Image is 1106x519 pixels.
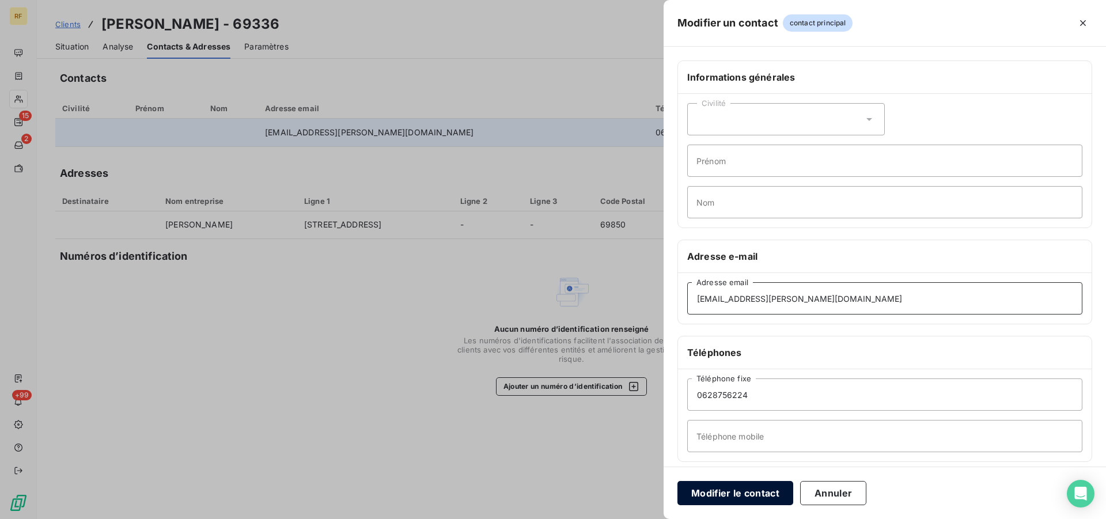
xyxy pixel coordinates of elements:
[1067,480,1094,507] div: Open Intercom Messenger
[687,249,1082,263] h6: Adresse e-mail
[687,70,1082,84] h6: Informations générales
[687,145,1082,177] input: placeholder
[687,420,1082,452] input: placeholder
[687,346,1082,359] h6: Téléphones
[687,282,1082,315] input: placeholder
[687,186,1082,218] input: placeholder
[783,14,853,32] span: contact principal
[800,481,866,505] button: Annuler
[677,15,778,31] h5: Modifier un contact
[687,378,1082,411] input: placeholder
[677,481,793,505] button: Modifier le contact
